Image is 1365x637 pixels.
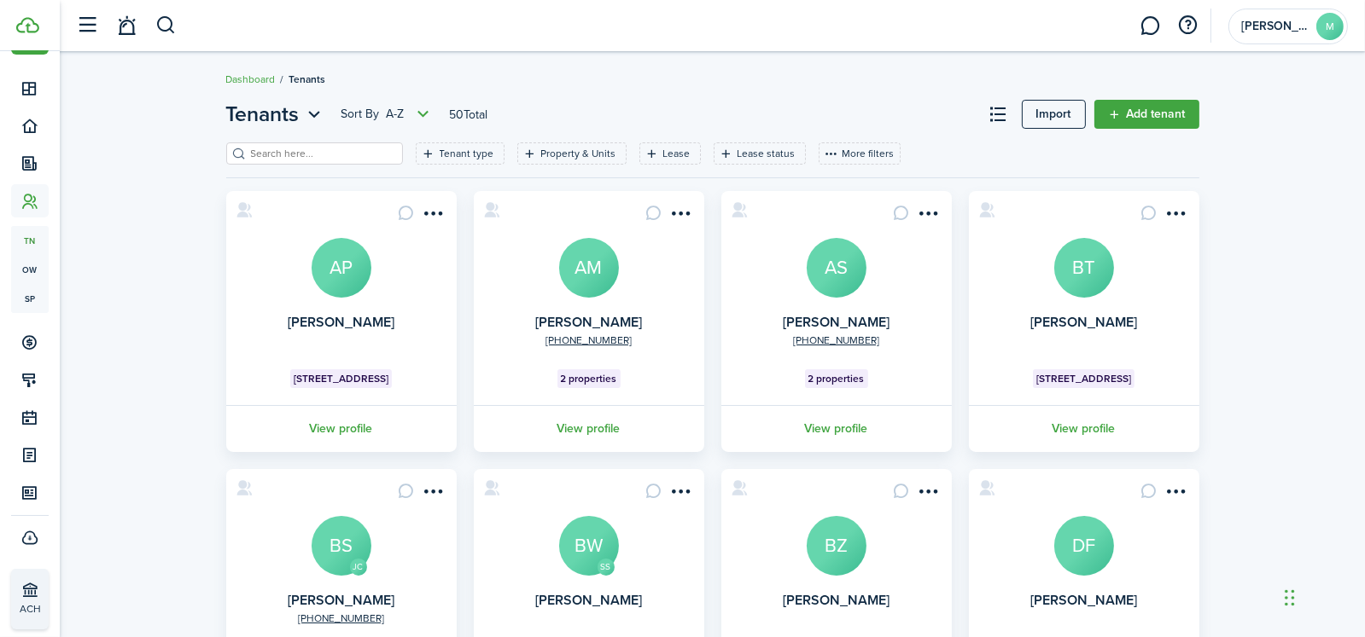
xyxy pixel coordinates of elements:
a: View profile [719,405,954,452]
a: tn [11,226,49,255]
filter-tag-label: Lease [663,146,691,161]
filter-tag: Open filter [517,142,627,165]
a: [PERSON_NAME] [535,312,642,332]
span: [STREET_ADDRESS] [1036,371,1131,386]
button: More filters [819,142,901,165]
button: Open menu [226,99,326,130]
button: Open menu [341,104,435,125]
span: Michelle [1241,20,1310,32]
span: A-Z [387,106,405,123]
a: BT [1054,238,1114,298]
button: Open sidebar [72,9,104,42]
button: Open menu [419,483,446,506]
a: Notifications [111,4,143,48]
a: Dashboard [226,72,276,87]
avatar-text: SS [598,559,615,576]
button: Open resource center [1174,11,1203,40]
a: Add tenant [1094,100,1199,129]
filter-tag: Open filter [416,142,505,165]
button: Open menu [914,205,942,228]
a: [PHONE_NUMBER] [545,333,632,348]
a: AM [559,238,619,298]
a: View profile [471,405,707,452]
a: DF [1054,516,1114,576]
div: Drag [1285,572,1295,623]
button: Open menu [667,483,694,506]
iframe: Chat Widget [1280,555,1365,637]
p: ACH [20,601,120,617]
a: AP [312,238,371,298]
a: Import [1022,100,1086,129]
span: [STREET_ADDRESS] [294,371,388,386]
a: ACH [11,569,49,629]
span: Tenants [289,72,326,87]
a: ow [11,255,49,284]
header-page-total: 50 Total [450,106,488,124]
a: [PERSON_NAME] [535,590,642,610]
button: Open menu [419,205,446,228]
a: View profile [224,405,459,452]
img: TenantCloud [16,17,39,33]
a: [PERSON_NAME] [1030,312,1137,332]
a: [PHONE_NUMBER] [298,611,384,626]
a: [PERSON_NAME] [783,590,890,610]
a: Messaging [1135,4,1167,48]
a: [PERSON_NAME] [288,312,394,332]
button: Open menu [914,483,942,506]
a: [PHONE_NUMBER] [793,333,879,348]
span: Tenants [226,99,300,130]
a: BW [559,516,619,576]
avatar-text: JC [350,559,367,576]
filter-tag-label: Tenant type [440,146,494,161]
a: [PERSON_NAME] [1030,590,1137,610]
button: Tenants [226,99,326,130]
button: Search [155,11,177,40]
input: Search here... [247,146,397,162]
button: Open menu [667,205,694,228]
a: sp [11,284,49,313]
a: [PERSON_NAME] [783,312,890,332]
filter-tag: Open filter [639,142,701,165]
a: BZ [807,516,866,576]
filter-tag: Open filter [714,142,806,165]
button: Sort byA-Z [341,104,435,125]
span: 2 properties [561,371,617,386]
span: 2 properties [808,371,865,386]
button: Open menu [1162,205,1189,228]
a: View profile [966,405,1202,452]
a: AS [807,238,866,298]
button: Open menu [1162,483,1189,506]
filter-tag-label: Lease status [738,146,796,161]
a: BS [312,516,371,576]
a: [PERSON_NAME] [288,590,394,610]
span: Sort by [341,106,387,123]
filter-tag-label: Property & Units [541,146,616,161]
avatar-text: M [1316,13,1344,40]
